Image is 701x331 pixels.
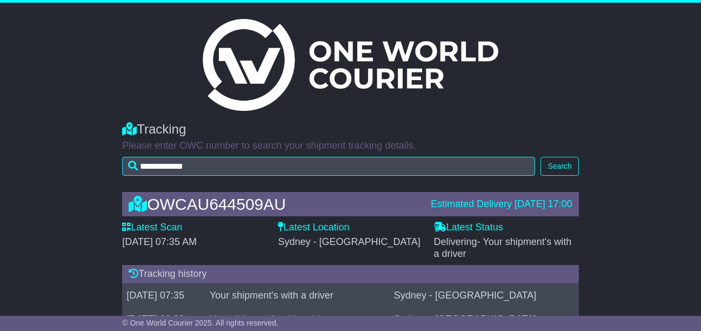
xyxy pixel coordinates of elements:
[278,236,420,247] span: Sydney - [GEOGRAPHIC_DATA]
[122,265,579,283] div: Tracking history
[122,283,205,307] td: [DATE] 07:35
[122,140,579,152] p: Please enter OWC number to search your shipment tracking details.
[390,283,579,307] td: Sydney - [GEOGRAPHIC_DATA]
[434,236,572,259] span: Delivering
[205,283,390,307] td: Your shipment's with a driver
[278,222,349,234] label: Latest Location
[434,222,503,234] label: Latest Status
[203,19,498,111] img: Light
[205,307,390,331] td: Your shipment's with a driver
[390,307,579,331] td: Sydney - [GEOGRAPHIC_DATA]
[434,236,572,259] span: - Your shipment's with a driver
[122,222,182,234] label: Latest Scan
[123,195,425,213] div: OWCAU644509AU
[122,236,197,247] span: [DATE] 07:35 AM
[540,157,578,176] button: Search
[122,122,579,137] div: Tracking
[431,198,572,210] div: Estimated Delivery [DATE] 17:00
[122,319,278,327] span: © One World Courier 2025. All rights reserved.
[122,307,205,331] td: [DATE] 09:30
